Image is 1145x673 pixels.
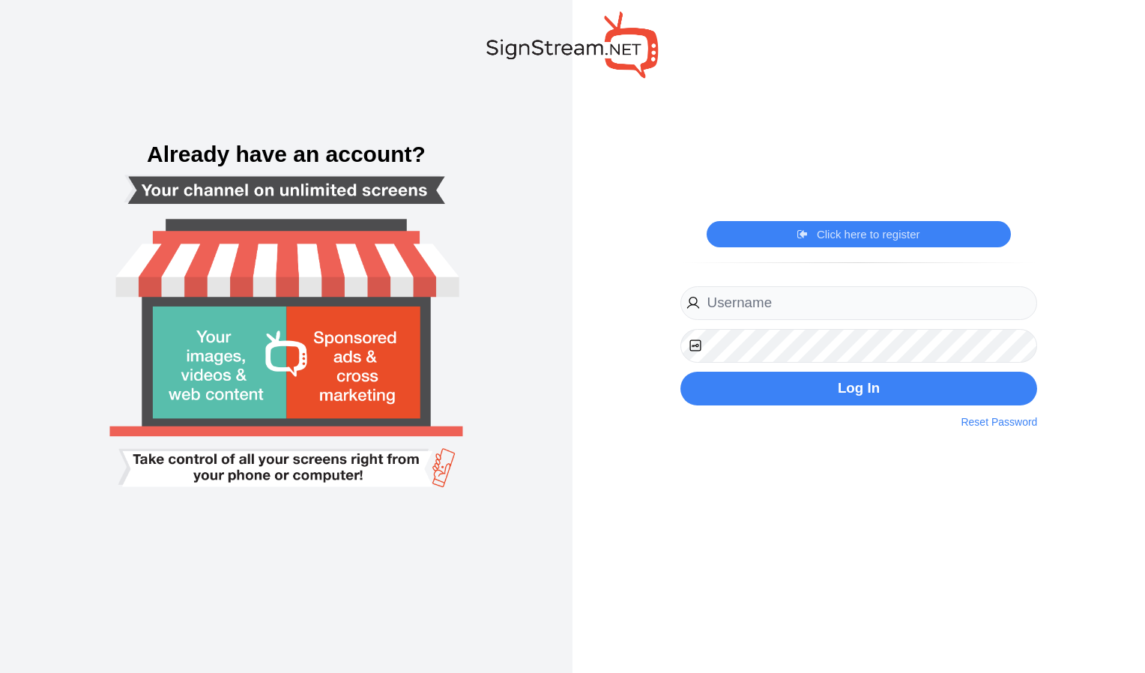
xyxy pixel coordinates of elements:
[797,227,919,242] a: Click here to register
[69,94,503,578] img: Smart tv login
[680,372,1038,405] button: Log In
[680,286,1038,320] input: Username
[486,11,659,78] img: SignStream.NET
[961,414,1037,430] a: Reset Password
[15,143,558,166] h3: Already have an account?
